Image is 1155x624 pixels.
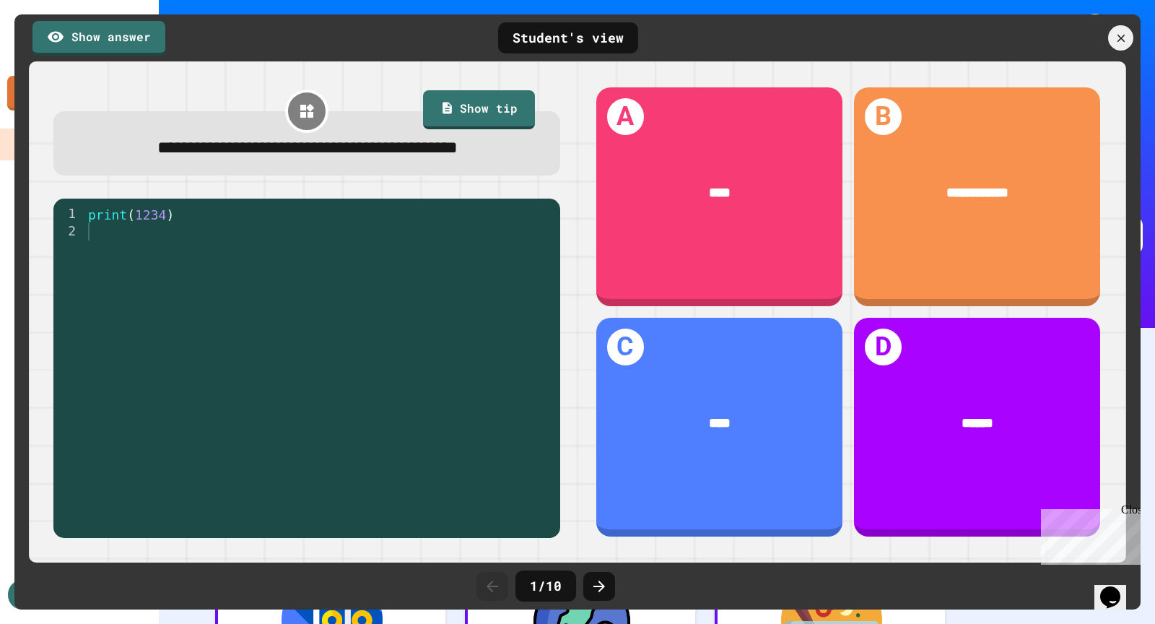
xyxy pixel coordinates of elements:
[607,329,644,365] h1: C
[515,571,576,602] div: 1 / 10
[865,329,902,365] h1: D
[32,21,165,56] a: Show answer
[1035,503,1141,565] iframe: chat widget
[6,6,100,92] div: Chat with us now!Close
[498,22,638,53] div: Student's view
[1094,566,1141,610] iframe: chat widget
[53,206,85,223] div: 1
[607,98,644,135] h1: A
[865,98,902,135] h1: B
[53,223,85,240] div: 2
[423,90,535,129] a: Show tip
